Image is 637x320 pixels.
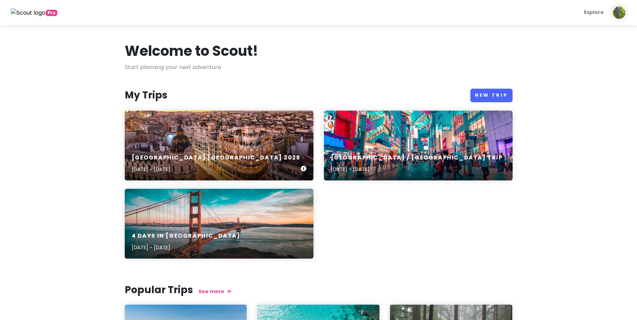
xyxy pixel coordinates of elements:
p: [DATE] - [DATE] [331,165,503,173]
h3: Popular Trips [125,284,513,296]
a: people walking on road near well-lit buildings[GEOGRAPHIC_DATA] / [GEOGRAPHIC_DATA] Trip[DATE] - ... [324,111,513,180]
p: [DATE] - [DATE] [132,165,301,173]
p: Start planning your next adventure [125,63,513,72]
img: Scout logo [11,8,46,17]
a: See more [198,288,231,295]
a: 4 Days in [GEOGRAPHIC_DATA][DATE] - [DATE] [125,189,313,259]
a: New Trip [470,89,513,102]
a: aerial photography of vehicles passing between high rise buildings[GEOGRAPHIC_DATA] [GEOGRAPHIC_D... [125,111,313,180]
h1: Welcome to Scout! [125,42,258,60]
a: Explore [581,6,607,19]
h6: 4 Days in [GEOGRAPHIC_DATA] [132,232,240,240]
p: [DATE] - [DATE] [132,244,240,251]
h3: My Trips [125,89,167,102]
h6: [GEOGRAPHIC_DATA] / [GEOGRAPHIC_DATA] Trip [331,154,503,162]
img: User profile [612,6,626,20]
a: Pro [11,8,57,17]
h6: [GEOGRAPHIC_DATA] [GEOGRAPHIC_DATA] 2025 [132,154,301,162]
span: greetings, globetrotter [46,10,57,16]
